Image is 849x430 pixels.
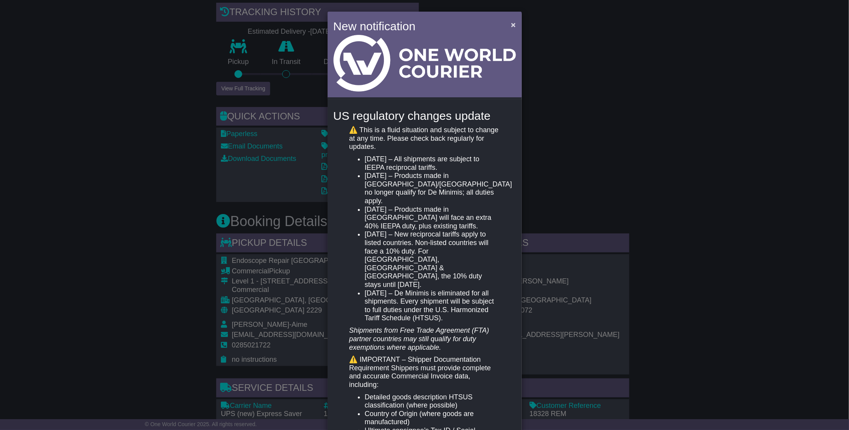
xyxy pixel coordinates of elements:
li: [DATE] – All shipments are subject to IEEPA reciprocal tariffs. [365,155,500,172]
span: × [511,20,516,29]
img: Light [333,35,516,92]
h4: US regulatory changes update [333,109,516,122]
h4: New notification [333,17,500,35]
p: ⚠️ This is a fluid situation and subject to change at any time. Please check back regularly for u... [349,126,500,151]
button: Close [507,17,519,33]
li: Detailed goods description HTSUS classification (where possible) [365,393,500,410]
li: [DATE] – De Minimis is eliminated for all shipments. Every shipment will be subject to full dutie... [365,289,500,323]
li: Country of Origin (where goods are manufactured) [365,410,500,427]
p: ⚠️ IMPORTANT – Shipper Documentation Requirement Shippers must provide complete and accurate Comm... [349,356,500,389]
em: Shipments from Free Trade Agreement (FTA) partner countries may still qualify for duty exemptions... [349,326,489,351]
li: [DATE] – New reciprocal tariffs apply to listed countries. Non-listed countries will face a 10% d... [365,230,500,289]
li: [DATE] – Products made in [GEOGRAPHIC_DATA] will face an extra 40% IEEPA duty, plus existing tari... [365,206,500,231]
li: [DATE] – Products made in [GEOGRAPHIC_DATA]/[GEOGRAPHIC_DATA] no longer qualify for De Minimis; a... [365,172,500,205]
